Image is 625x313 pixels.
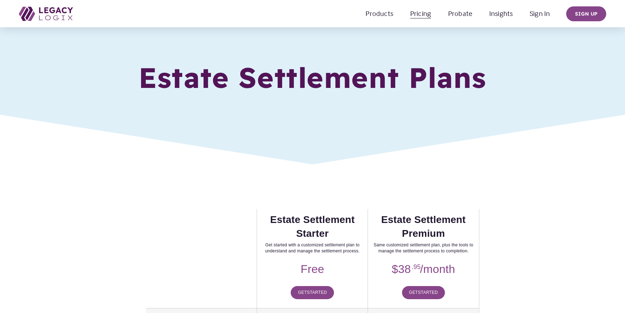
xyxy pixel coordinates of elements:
a: Probate [448,7,472,19]
span: $38 /month [392,263,455,275]
span: .95 [412,263,421,270]
span: Same customized settlement plan, plus the tools to manage the settlement process to completion. [374,242,473,253]
th: Estate Settlement Starter [257,209,368,259]
a: GetStarted [402,286,445,299]
h1: Estate Settlement Plans [93,62,532,94]
span: Pricing [410,8,431,19]
a: Sign In [530,7,550,19]
a: folder dropdown [410,7,431,19]
span: Products [365,8,393,19]
span: Started [307,290,327,295]
a: GetStarted [291,286,334,299]
img: Legacy Logix [19,7,73,21]
span: Free [301,263,324,275]
a: Sign up [566,6,606,21]
a: folder dropdown [365,7,393,19]
span: Started [418,290,438,295]
a: Insights [489,7,513,19]
th: Estate Settlement Premium [368,209,479,259]
span: Get started with a customized settlement plan to understand and manage the settlement process. [265,242,360,253]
